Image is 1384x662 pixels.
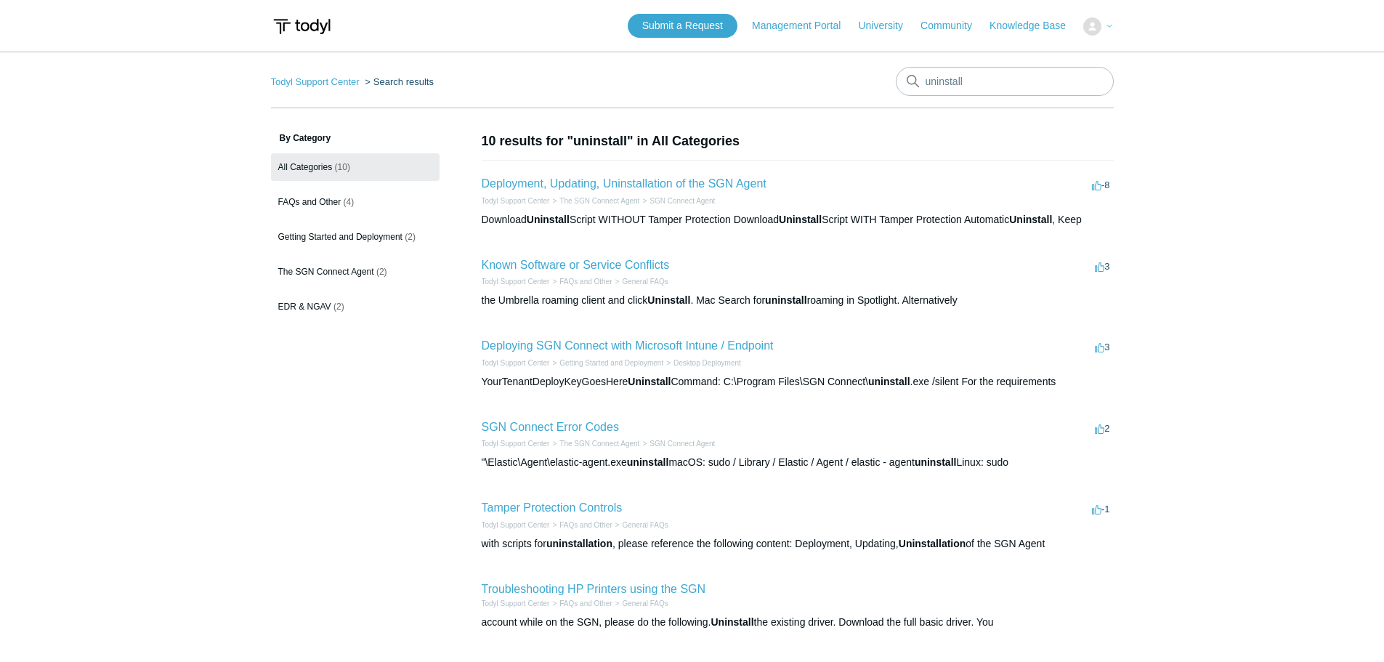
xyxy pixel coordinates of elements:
em: Uninstall [1009,214,1052,225]
em: uninstallation [546,538,612,549]
em: uninstall [627,456,669,468]
h1: 10 results for "uninstall" in All Categories [482,132,1114,151]
li: General FAQs [612,276,668,287]
span: (10) [335,162,350,172]
div: account while on the SGN, please do the following. the existing driver. Download the full basic d... [482,615,1114,630]
li: Todyl Support Center [271,76,363,87]
a: Getting Started and Deployment [559,359,663,367]
em: Uninstall [647,294,690,306]
span: (2) [405,232,416,242]
a: Todyl Support Center [482,521,550,529]
span: EDR & NGAV [278,302,331,312]
em: Uninstall [779,214,822,225]
li: FAQs and Other [549,520,612,530]
span: FAQs and Other [278,197,341,207]
span: (4) [344,197,355,207]
div: "\Elastic\Agent\elastic-agent.exe macOS: sudo / Library / Elastic / Agent / elastic - agent Linux... [482,455,1114,470]
a: FAQs and Other [559,278,612,286]
h3: By Category [271,132,440,145]
a: General FAQs [622,521,668,529]
li: General FAQs [612,598,668,609]
input: Search [896,67,1114,96]
a: SGN Connect Agent [649,440,715,448]
li: FAQs and Other [549,276,612,287]
li: SGN Connect Agent [639,438,715,449]
div: Download Script WITHOUT Tamper Protection Download Script WITH Tamper Protection Automatic , Keep [482,212,1114,227]
span: 3 [1095,342,1109,352]
a: Deployment, Updating, Uninstallation of the SGN Agent [482,177,766,190]
div: the Umbrella roaming client and click . Mac Search for roaming in Spotlight. Alternatively [482,293,1114,308]
a: Todyl Support Center [482,600,550,607]
li: FAQs and Other [549,598,612,609]
a: SGN Connect Agent [649,197,715,205]
a: FAQs and Other [559,521,612,529]
li: General FAQs [612,520,668,530]
a: Todyl Support Center [482,197,550,205]
span: 3 [1095,261,1109,272]
a: The SGN Connect Agent [559,440,639,448]
a: Deploying SGN Connect with Microsoft Intune / Endpoint [482,339,774,352]
li: Todyl Support Center [482,598,550,609]
a: Getting Started and Deployment (2) [271,223,440,251]
a: Todyl Support Center [482,278,550,286]
a: FAQs and Other (4) [271,188,440,216]
li: Search results [362,76,434,87]
em: uninstall [765,294,807,306]
a: Troubleshooting HP Printers using the SGN [482,583,706,595]
a: Known Software or Service Conflicts [482,259,670,271]
li: The SGN Connect Agent [549,438,639,449]
span: 2 [1095,423,1109,434]
li: The SGN Connect Agent [549,195,639,206]
li: Todyl Support Center [482,195,550,206]
span: (2) [333,302,344,312]
a: Todyl Support Center [482,359,550,367]
a: SGN Connect Error Codes [482,421,619,433]
a: Desktop Deployment [673,359,741,367]
li: Desktop Deployment [663,358,741,368]
em: Uninstall [711,616,753,628]
a: Knowledge Base [990,18,1080,33]
a: Tamper Protection Controls [482,501,623,514]
em: Uninstall [527,214,570,225]
a: Todyl Support Center [482,440,550,448]
span: Getting Started and Deployment [278,232,402,242]
a: Community [920,18,987,33]
div: YourTenantDeployKeyGoesHere Command: C:\Program Files\SGN Connect\ .exe /silent For the requirements [482,374,1114,389]
img: Todyl Support Center Help Center home page [271,13,333,40]
a: The SGN Connect Agent [559,197,639,205]
em: Uninstallation [899,538,966,549]
a: FAQs and Other [559,600,612,607]
span: -8 [1092,179,1110,190]
li: Todyl Support Center [482,358,550,368]
em: uninstall [915,456,957,468]
a: General FAQs [622,278,668,286]
span: All Categories [278,162,333,172]
li: SGN Connect Agent [639,195,715,206]
li: Todyl Support Center [482,276,550,287]
a: Submit a Request [628,14,737,38]
a: Management Portal [752,18,855,33]
span: -1 [1092,504,1110,514]
a: General FAQs [622,600,668,607]
li: Todyl Support Center [482,438,550,449]
em: Uninstall [628,376,671,387]
span: The SGN Connect Agent [278,267,374,277]
div: with scripts for , please reference the following content: Deployment, Updating, of the SGN Agent [482,536,1114,552]
a: Todyl Support Center [271,76,360,87]
a: All Categories (10) [271,153,440,181]
a: University [858,18,917,33]
a: EDR & NGAV (2) [271,293,440,320]
em: uninstall [868,376,910,387]
li: Getting Started and Deployment [549,358,663,368]
span: (2) [376,267,387,277]
li: Todyl Support Center [482,520,550,530]
a: The SGN Connect Agent (2) [271,258,440,286]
